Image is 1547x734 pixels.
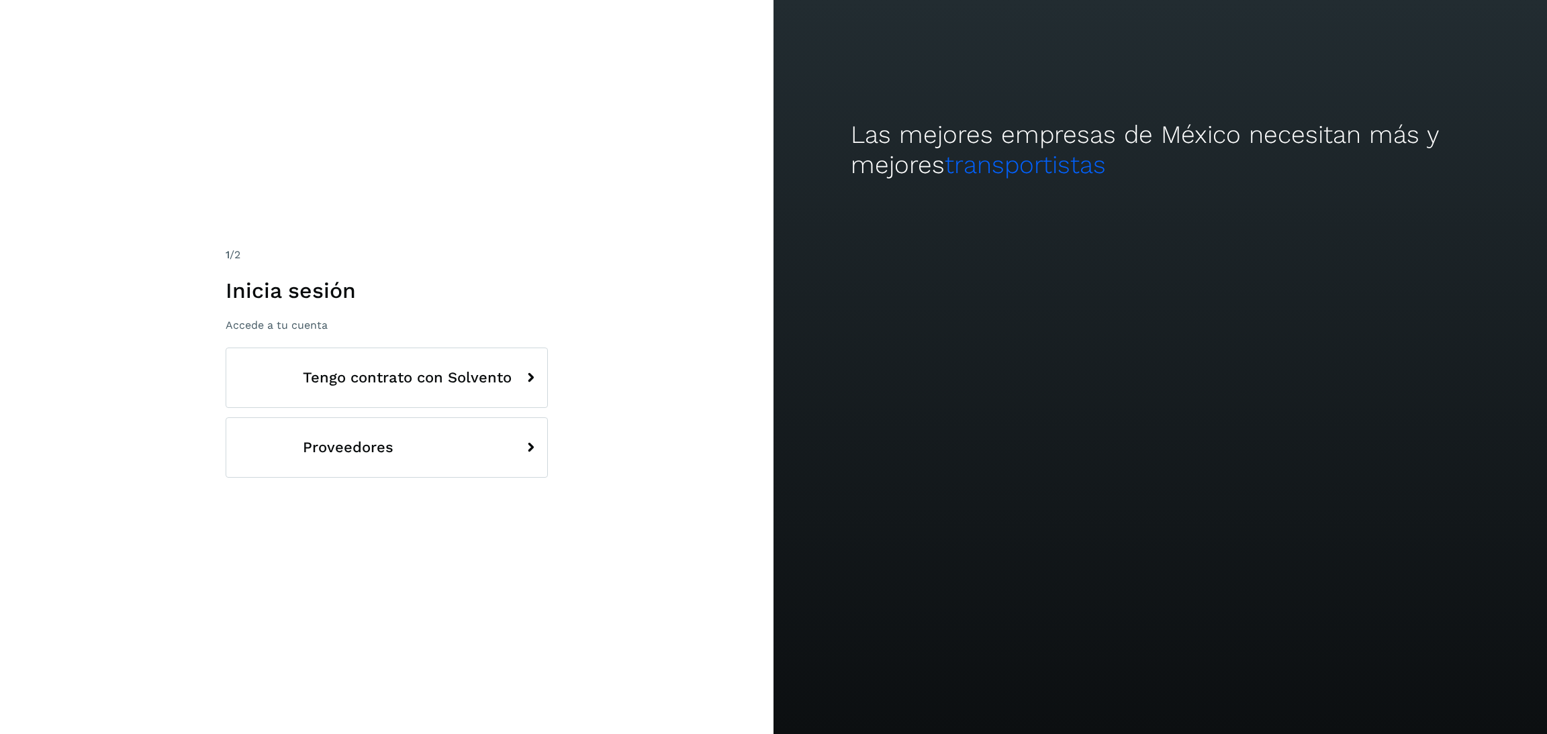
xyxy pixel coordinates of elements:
span: 1 [226,248,230,261]
span: transportistas [945,150,1106,179]
div: /2 [226,247,548,263]
h2: Las mejores empresas de México necesitan más y mejores [851,120,1470,180]
span: Tengo contrato con Solvento [303,370,512,386]
h1: Inicia sesión [226,278,548,303]
span: Proveedores [303,439,393,456]
p: Accede a tu cuenta [226,319,548,331]
button: Tengo contrato con Solvento [226,348,548,408]
button: Proveedores [226,417,548,478]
